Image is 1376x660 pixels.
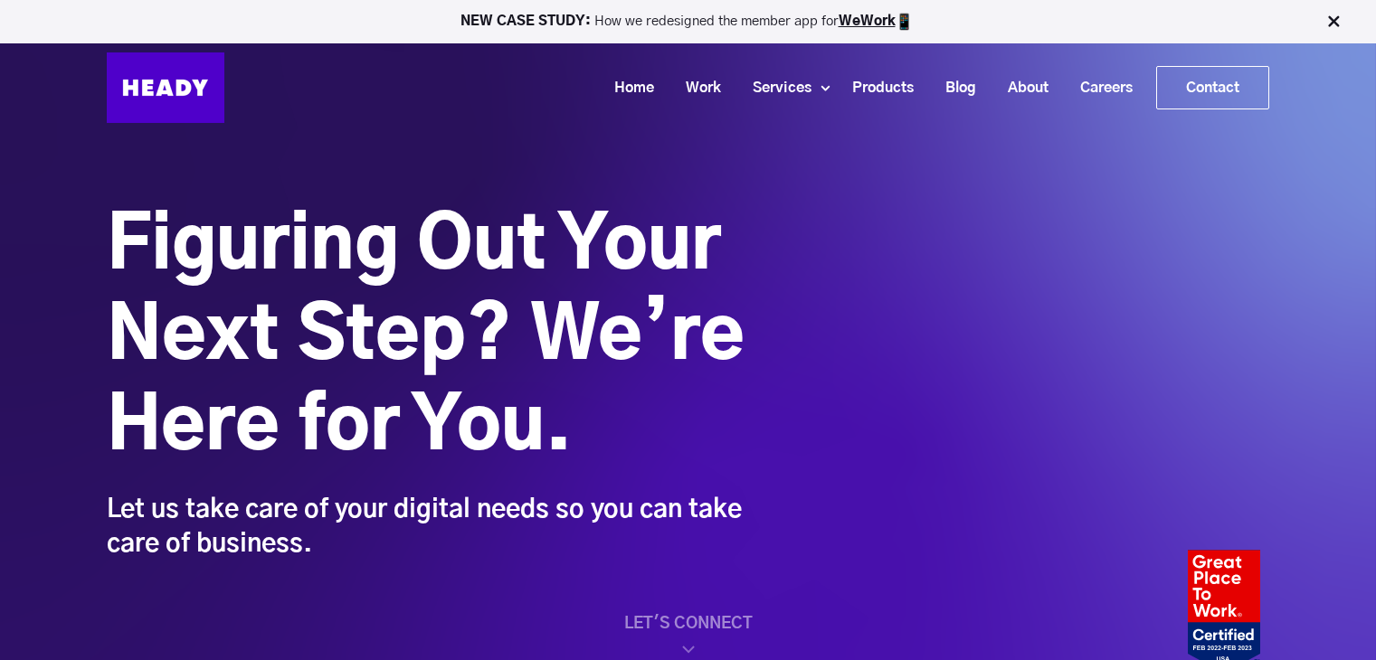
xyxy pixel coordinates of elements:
[985,71,1058,105] a: About
[460,14,594,28] strong: NEW CASE STUDY:
[107,615,1269,660] a: LET'S CONNECT
[242,66,1269,109] div: Navigation Menu
[1157,67,1268,108] a: Contact
[592,71,663,105] a: Home
[107,493,749,561] div: Let us take care of your digital needs so you can take care of business.
[107,202,749,473] h1: Figuring Out Your Next Step? We’re Here for You.
[107,52,224,123] img: Heady_Logo_Web-01 (1)
[663,71,730,105] a: Work
[730,71,821,105] a: Services
[678,638,699,660] img: home_scroll
[839,14,896,28] a: WeWork
[1324,13,1343,31] img: Close Bar
[923,71,985,105] a: Blog
[830,71,923,105] a: Products
[1058,71,1142,105] a: Careers
[896,13,914,31] img: app emoji
[8,13,1368,31] p: How we redesigned the member app for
